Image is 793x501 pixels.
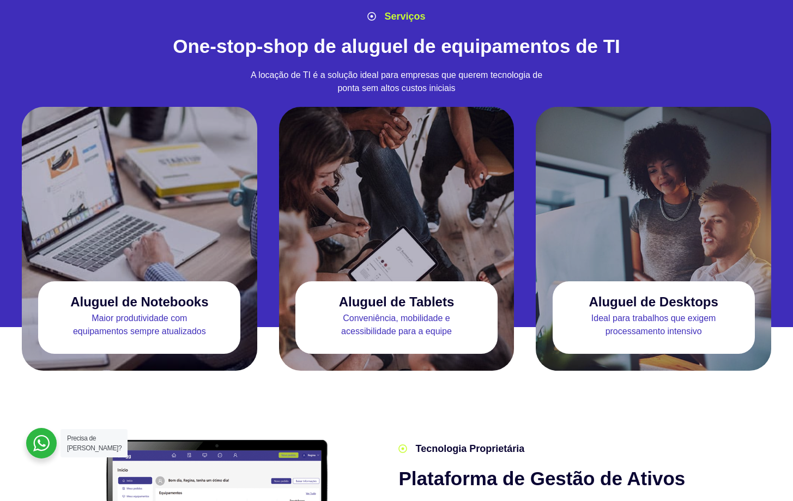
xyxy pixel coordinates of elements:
[295,312,498,338] p: Conveniência, mobilidade e acessibilidade para a equipe
[249,69,544,95] p: A locação de TI é a solução ideal para empresas que querem tecnologia de ponta sem altos custos i...
[67,434,122,452] span: Precisa de [PERSON_NAME]?
[339,294,455,309] h3: Aluguel de Tablets
[413,442,524,456] span: Tecnologia Proprietária
[738,449,793,501] iframe: Chat Widget
[70,294,208,309] h3: Aluguel de Notebooks
[553,312,755,338] p: Ideal para trabalhos que exigem processamento intensivo
[738,449,793,501] div: Widget de chat
[589,294,718,309] h3: Aluguel de Desktops
[398,467,713,490] h2: Plataforma de Gestão de Ativos
[382,9,425,24] span: Serviços
[38,312,240,338] p: Maior produtividade com equipamentos sempre atualizados
[75,35,718,58] h2: One-stop-shop de aluguel de equipamentos de TI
